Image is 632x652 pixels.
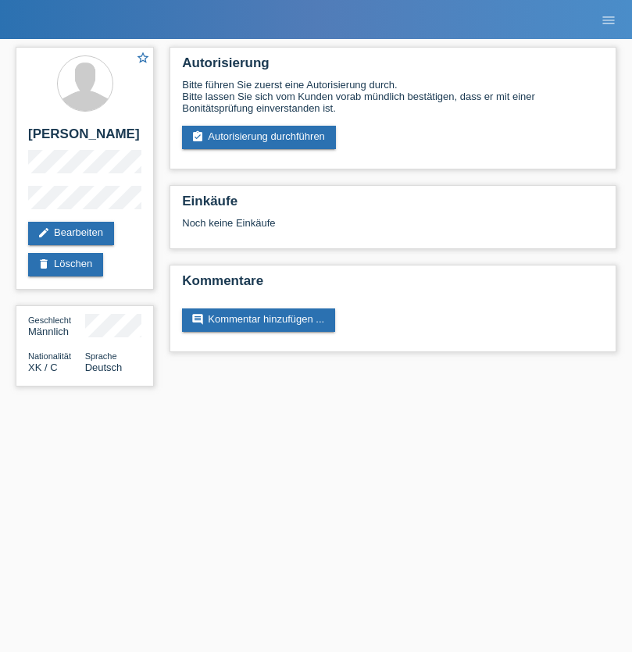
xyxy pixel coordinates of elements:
[182,308,335,332] a: commentKommentar hinzufügen ...
[85,351,117,361] span: Sprache
[182,273,604,297] h2: Kommentare
[182,126,336,149] a: assignment_turned_inAutorisierung durchführen
[136,51,150,67] a: star_border
[28,362,58,373] span: Kosovo / C / 17.01.1992
[136,51,150,65] i: star_border
[28,315,71,325] span: Geschlecht
[182,79,604,114] div: Bitte führen Sie zuerst eine Autorisierung durch. Bitte lassen Sie sich vom Kunden vorab mündlich...
[182,217,604,240] div: Noch keine Einkäufe
[191,130,204,143] i: assignment_turned_in
[28,314,85,337] div: Männlich
[37,226,50,239] i: edit
[28,126,141,150] h2: [PERSON_NAME]
[28,222,114,245] a: editBearbeiten
[28,351,71,361] span: Nationalität
[182,55,604,79] h2: Autorisierung
[182,194,604,217] h2: Einkäufe
[191,313,204,326] i: comment
[85,362,123,373] span: Deutsch
[601,12,616,28] i: menu
[593,15,624,24] a: menu
[28,253,103,276] a: deleteLöschen
[37,258,50,270] i: delete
